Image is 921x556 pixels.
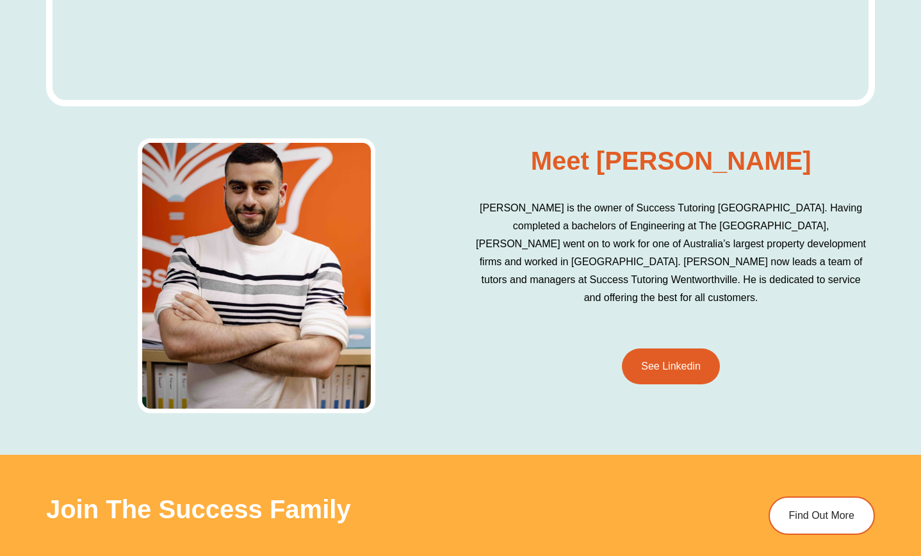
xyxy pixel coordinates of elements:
a: See Linkedin [622,348,720,384]
h2: Meet [PERSON_NAME] [473,148,868,174]
img: Fernand – Success Tutoring [138,138,375,414]
span: See Linkedin [641,361,701,372]
p: [PERSON_NAME] is the owner of Success Tutoring [GEOGRAPHIC_DATA]. Having completed a bachelors of... [473,199,868,307]
iframe: Chat Widget [701,411,921,556]
h2: Join The Success Family [46,496,699,522]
